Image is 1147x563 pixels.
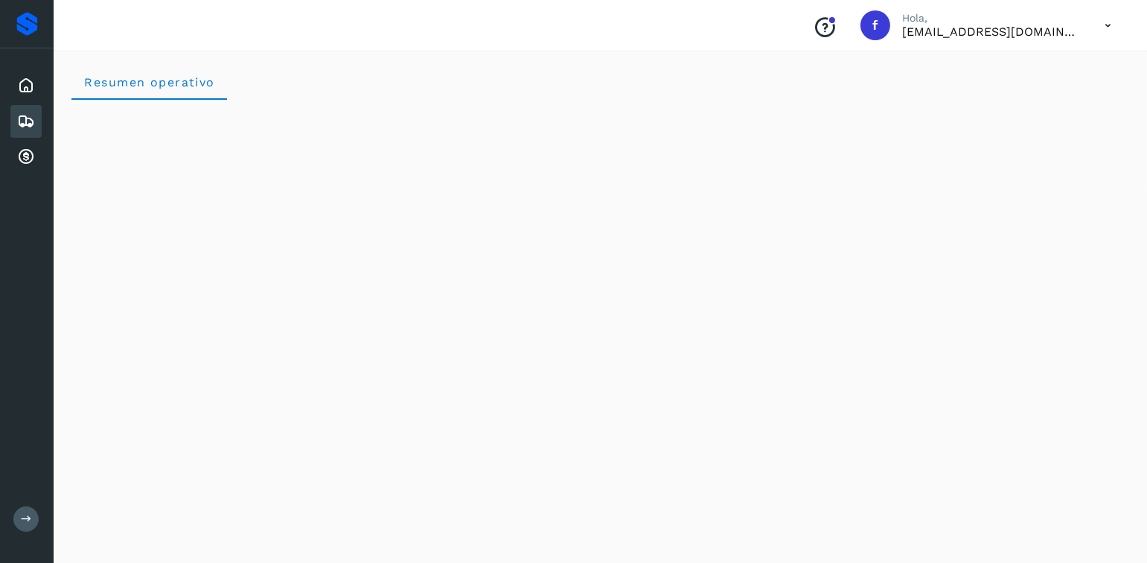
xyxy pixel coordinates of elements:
[10,141,42,174] div: Cuentas por cobrar
[902,25,1081,39] p: facturacion@protransport.com.mx
[83,75,215,89] span: Resumen operativo
[902,12,1081,25] p: Hola,
[10,105,42,138] div: Embarques
[10,69,42,102] div: Inicio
